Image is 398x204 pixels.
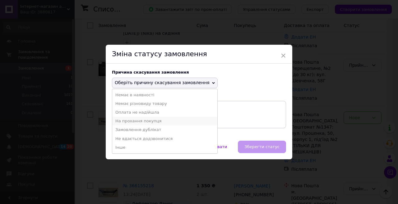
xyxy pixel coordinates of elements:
li: Немає різновиду товару [112,99,217,108]
li: На прохання покупця [112,117,217,125]
li: Замовлення-дублікат [112,125,217,134]
div: Причина скасування замовлення [112,70,286,75]
li: Інше [112,143,217,152]
span: × [280,50,286,61]
span: Оберіть причину скасування замовлення [115,80,210,85]
div: Зміна статусу замовлення [106,45,292,64]
li: Не вдається додзвонитися [112,134,217,143]
li: Оплата не надійшла [112,108,217,117]
li: Немає в наявності [112,91,217,99]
